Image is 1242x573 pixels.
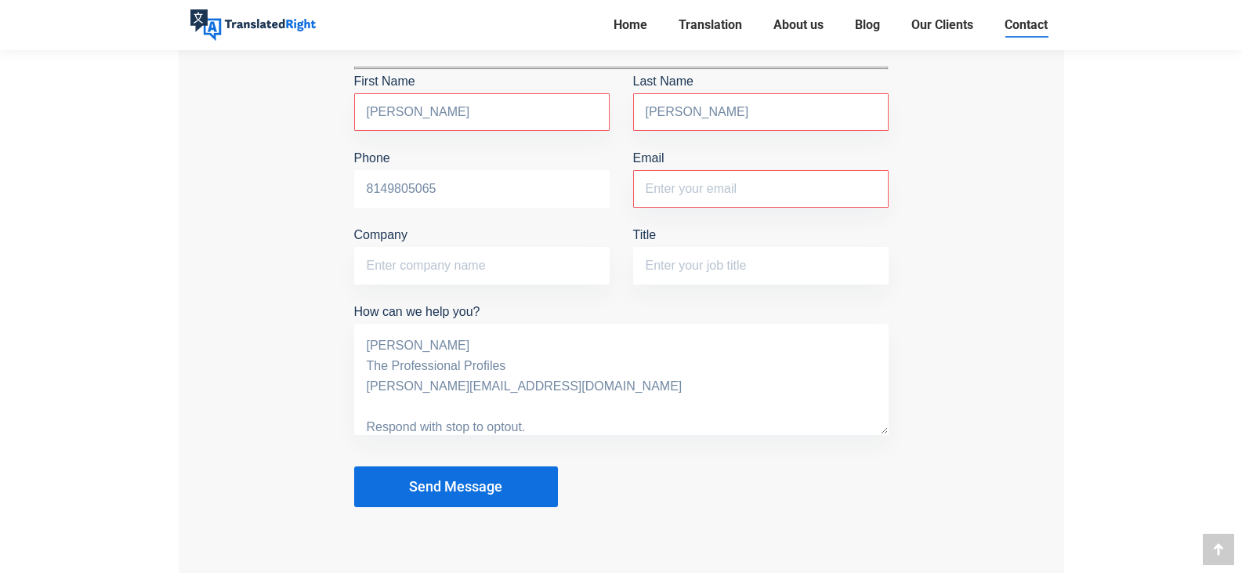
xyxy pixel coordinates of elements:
button: Send Message [354,466,558,507]
label: Last Name [633,74,889,118]
input: Title [633,247,889,285]
a: Blog [850,14,885,36]
span: Our Clients [911,17,973,33]
a: Translation [674,14,747,36]
a: Home [609,14,652,36]
span: Blog [855,17,880,33]
span: Translation [679,17,742,33]
textarea: How can we help you? [354,324,889,435]
label: Company [354,228,610,272]
label: First Name [354,74,610,118]
label: Email [633,151,889,195]
input: Phone [354,170,610,208]
span: Home [614,17,647,33]
input: Company [354,247,610,285]
a: Contact [1000,14,1052,36]
input: First Name [354,93,610,131]
label: Phone [354,151,610,195]
span: About us [773,17,824,33]
span: Contact [1005,17,1048,33]
form: Contact form [354,67,889,507]
span: Send Message [409,479,502,495]
label: Title [633,228,889,272]
input: Email [633,170,889,208]
label: How can we help you? [354,305,889,342]
img: Translated Right [190,9,316,41]
a: Our Clients [907,14,978,36]
a: About us [769,14,828,36]
input: Last Name [633,93,889,131]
